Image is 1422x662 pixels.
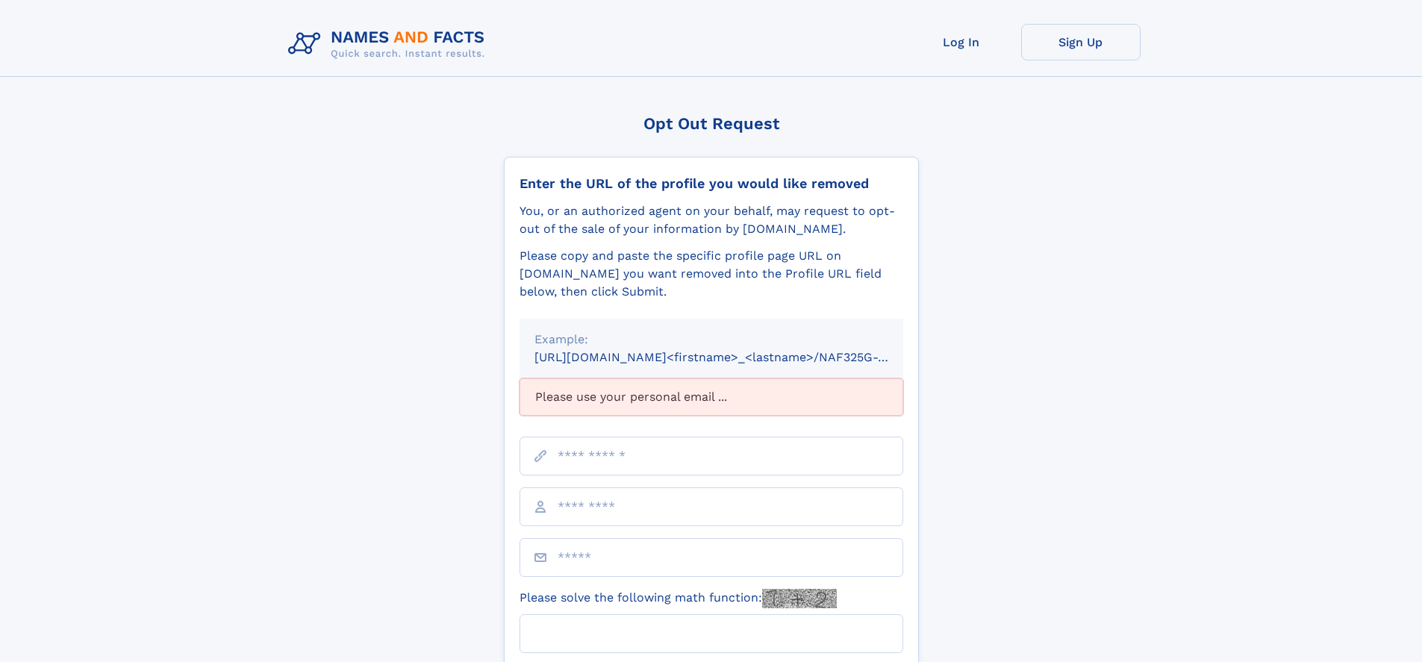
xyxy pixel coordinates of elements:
div: Example: [534,331,888,349]
div: Please copy and paste the specific profile page URL on [DOMAIN_NAME] you want removed into the Pr... [520,247,903,301]
label: Please solve the following math function: [520,589,837,608]
a: Log In [902,24,1021,60]
div: Opt Out Request [504,114,919,133]
div: Enter the URL of the profile you would like removed [520,175,903,192]
div: You, or an authorized agent on your behalf, may request to opt-out of the sale of your informatio... [520,202,903,238]
small: [URL][DOMAIN_NAME]<firstname>_<lastname>/NAF325G-xxxxxxxx [534,350,932,364]
img: Logo Names and Facts [282,24,497,64]
div: Please use your personal email ... [520,378,903,416]
a: Sign Up [1021,24,1141,60]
